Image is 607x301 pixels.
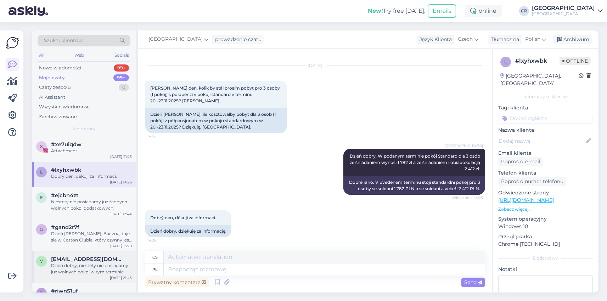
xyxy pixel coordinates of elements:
[109,211,132,217] div: [DATE] 12:44
[498,215,593,223] p: System operacyjny
[532,5,595,11] div: [GEOGRAPHIC_DATA]
[560,57,591,65] span: Offline
[498,157,543,166] div: Poproś o e-mail
[147,134,174,139] span: 14:12
[515,57,560,65] div: # lxyhxwbk
[500,72,579,87] div: [GEOGRAPHIC_DATA], [GEOGRAPHIC_DATA]
[498,255,593,261] div: Dodatkowy
[39,94,65,101] div: AI Assistant
[40,227,43,232] span: g
[39,113,77,120] div: Zarchiwizowane
[145,108,287,133] div: Dzień [PERSON_NAME], ile kosztowałby pobyt dla 3 osób (1 pokój) z półpensjonatem w pokoju standar...
[147,238,174,243] span: 14:26
[498,169,593,177] p: Telefon klienta
[51,262,132,275] div: Dzień dobry, niestety nie posiadamy już wolnych pokoi w tym terminie.
[51,256,125,262] span: vlladka@seznam.cz
[145,62,485,69] div: [DATE]
[51,148,132,154] div: Attachment
[368,7,425,15] div: Try free [DATE]:
[145,278,209,287] div: Prywatny komentarz
[110,180,132,185] div: [DATE] 14:26
[498,149,593,157] p: Email klienta
[152,251,158,263] div: cs
[110,154,132,159] div: [DATE] 21:23
[39,74,65,81] div: Moje czaty
[350,153,481,171] span: Dzień dobry. W podanym terminie pokój Standard dla 3 osób ze śniadaniem wynosi 1 782 zł a ze śnia...
[464,279,482,285] span: Send
[519,6,529,16] div: CR
[148,35,203,43] span: [GEOGRAPHIC_DATA]
[113,74,129,81] div: 99+
[452,195,483,200] span: Widziane ✓ 14:25
[498,197,554,203] a: [URL][DOMAIN_NAME]
[39,64,82,72] div: Nowe wiadomości
[488,36,519,43] div: Tłumacz na
[38,51,46,60] div: All
[150,85,281,103] span: [PERSON_NAME] den, kolik by stál prosím pobyt pro 3 osoby (1 pokoj) s polopenzí v pokoji standard...
[532,11,595,17] div: [GEOGRAPHIC_DATA]
[51,288,78,294] span: #rjwn51uf
[498,240,593,248] p: Chrome [TECHNICAL_ID]
[498,189,593,197] p: Odwiedzone strony
[40,144,43,149] span: x
[51,141,82,148] span: #xe7uiqdw
[39,103,91,110] div: Wszystkie wiadomości
[51,199,132,211] div: Niestety nie posiadamy już żadnych wolnych pokoi dodatkowych.
[498,266,593,273] p: Notatki
[499,137,585,145] input: Dodaj nazwę
[498,233,593,240] p: Przeglądarka
[40,169,43,175] span: l
[40,259,43,264] span: v
[498,113,593,124] input: Dodać etykietę
[113,51,130,60] div: Socials
[428,4,456,18] button: Emails
[444,143,483,148] span: [GEOGRAPHIC_DATA]
[212,36,262,43] div: prowadzenie czatu
[498,223,593,230] p: Windows 10
[498,104,593,112] p: Tagi klienta
[51,224,79,231] span: #gand2r7f
[458,35,473,43] span: Czech
[498,126,593,134] p: Nazwa klienta
[6,36,19,50] img: Askly Logo
[51,231,132,243] div: Dzień [PERSON_NAME], Bar znajduje się w Cotton Clubie, który czynny jest we wtorki, piątki oraz s...
[73,51,86,60] div: Web
[553,35,592,44] div: Archiwum
[110,275,132,280] div: [DATE] 21:43
[110,243,132,249] div: [DATE] 13:29
[40,195,43,200] span: e
[505,59,507,64] span: l
[532,5,603,17] a: [GEOGRAPHIC_DATA][GEOGRAPHIC_DATA]
[498,93,593,100] div: Informacje o kliencie
[39,84,71,91] div: Czaty zespołu
[114,64,129,72] div: 99+
[73,126,95,132] span: Moje czaty
[417,36,452,43] div: Język Klienta
[498,177,566,186] div: Poproś o numer telefonu
[343,176,485,195] div: Dobré ráno. V uvedeném termínu stojí standardní pokoj pro 3 osoby se snídaní 1 782 PLN a se snída...
[368,7,383,14] b: New!
[40,290,43,296] span: r
[465,5,502,17] div: online
[152,263,158,276] div: pl
[119,84,129,91] div: 0
[145,225,231,237] div: Dzień dobry, dziękuję za informację.
[51,192,78,199] span: #ejcbn4zt
[51,167,82,173] span: #lxyhxwbk
[44,37,83,44] span: Szukaj klientów
[525,35,540,43] span: Polish
[51,173,132,180] div: Dobrý den, děkuji za informaci.
[498,206,593,212] p: Zobacz więcej ...
[150,215,216,220] span: Dobrý den, děkuji za informaci.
